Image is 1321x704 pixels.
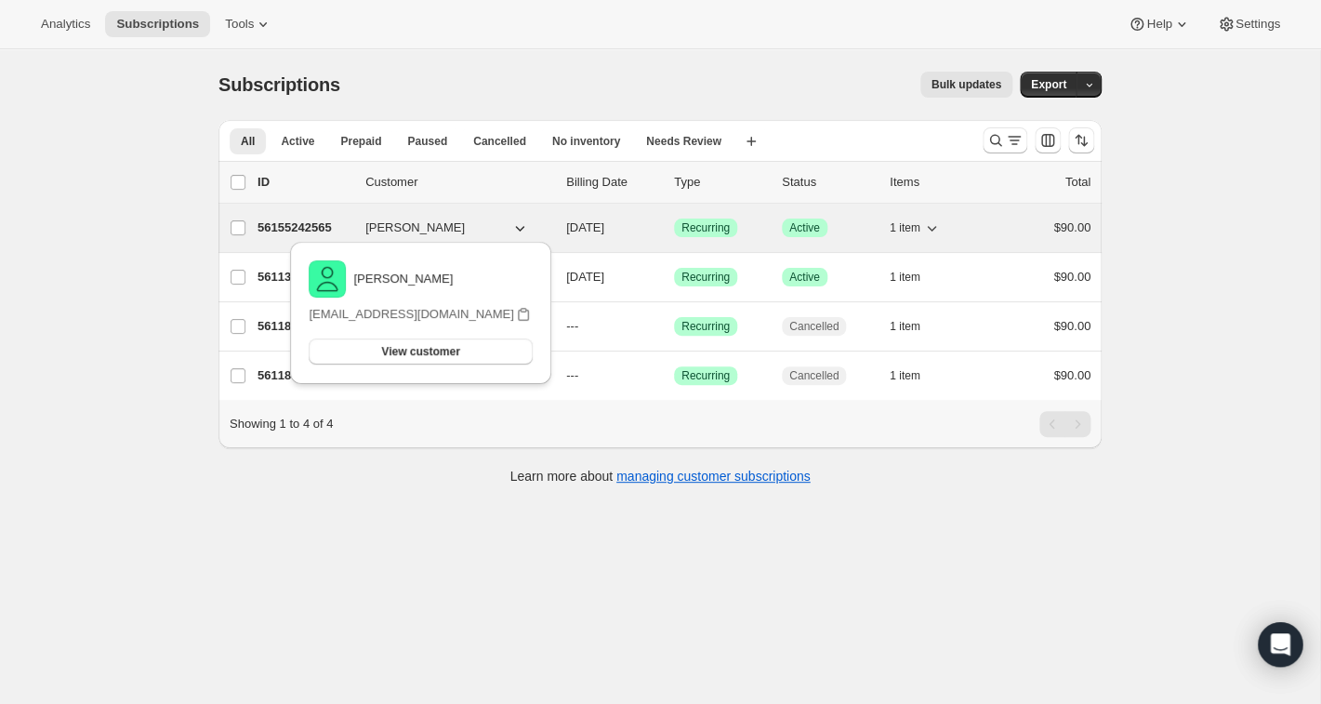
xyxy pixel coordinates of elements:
span: View customer [381,344,459,359]
span: All [241,134,255,149]
button: Search and filter results [983,127,1027,153]
span: Subscriptions [218,74,340,95]
span: --- [566,368,578,382]
span: Subscriptions [116,17,199,32]
span: [DATE] [566,270,604,284]
span: Prepaid [340,134,381,149]
button: Bulk updates [920,72,1012,98]
span: $90.00 [1053,270,1090,284]
button: [PERSON_NAME] [354,213,540,243]
button: 1 item [890,215,941,241]
span: Recurring [681,319,730,334]
button: Customize table column order and visibility [1035,127,1061,153]
button: 1 item [890,264,941,290]
p: Customer [365,173,551,192]
span: Recurring [681,220,730,235]
nav: Pagination [1039,411,1090,437]
div: Type [674,173,767,192]
span: Active [281,134,314,149]
button: Export [1020,72,1077,98]
img: variant image [309,260,346,298]
p: 56113365061 [258,268,350,286]
p: Learn more about [510,467,811,485]
p: Status [782,173,875,192]
p: [EMAIL_ADDRESS][DOMAIN_NAME] [309,305,513,324]
div: 56155242565[PERSON_NAME][DATE]SuccessRecurringSuccessActive1 item$90.00 [258,215,1090,241]
p: ID [258,173,350,192]
button: 1 item [890,363,941,389]
p: Billing Date [566,173,659,192]
div: 56118509637[PERSON_NAME]---SuccessRecurringCancelled1 item$90.00 [258,363,1090,389]
p: Showing 1 to 4 of 4 [230,415,333,433]
span: Recurring [681,270,730,285]
span: 1 item [890,220,920,235]
span: Help [1146,17,1171,32]
span: 1 item [890,270,920,285]
span: Cancelled [789,319,839,334]
button: Help [1116,11,1201,37]
span: 1 item [890,319,920,334]
span: --- [566,319,578,333]
span: Recurring [681,368,730,383]
button: Sort the results [1068,127,1094,153]
a: managing customer subscriptions [616,469,811,484]
span: Analytics [41,17,90,32]
span: Tools [225,17,254,32]
span: Paused [407,134,447,149]
p: 56118345797 [258,317,350,336]
button: View customer [309,339,532,365]
p: [PERSON_NAME] [353,270,453,288]
button: Create new view [736,128,766,154]
div: 56118345797[PERSON_NAME]---SuccessRecurringCancelled1 item$90.00 [258,313,1090,339]
button: Tools [214,11,284,37]
div: Items [890,173,983,192]
span: [DATE] [566,220,604,234]
span: Settings [1235,17,1280,32]
span: 1 item [890,368,920,383]
button: Subscriptions [105,11,210,37]
p: 56118509637 [258,366,350,385]
span: No inventory [552,134,620,149]
span: Cancelled [789,368,839,383]
span: Active [789,220,820,235]
span: Needs Review [646,134,721,149]
div: Open Intercom Messenger [1258,622,1302,667]
span: Bulk updates [931,77,1001,92]
span: $90.00 [1053,368,1090,382]
span: Export [1031,77,1066,92]
span: $90.00 [1053,319,1090,333]
button: Analytics [30,11,101,37]
span: $90.00 [1053,220,1090,234]
p: Total [1065,173,1090,192]
div: 56113365061[PERSON_NAME][DATE]SuccessRecurringSuccessActive1 item$90.00 [258,264,1090,290]
p: 56155242565 [258,219,350,237]
div: IDCustomerBilling DateTypeStatusItemsTotal [258,173,1090,192]
span: [PERSON_NAME] [365,219,465,237]
span: Active [789,270,820,285]
button: 1 item [890,313,941,339]
span: Cancelled [473,134,526,149]
button: Settings [1206,11,1291,37]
